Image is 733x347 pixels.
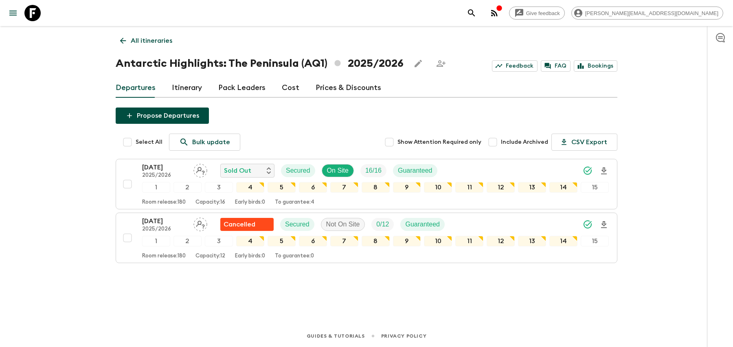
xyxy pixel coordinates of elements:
[131,36,172,46] p: All itineraries
[549,182,577,193] div: 14
[142,253,186,259] p: Room release: 180
[581,182,609,193] div: 15
[362,236,390,246] div: 8
[581,10,723,16] span: [PERSON_NAME][EMAIL_ADDRESS][DOMAIN_NAME]
[365,166,382,176] p: 16 / 16
[142,182,170,193] div: 1
[518,236,546,246] div: 13
[205,182,233,193] div: 3
[299,182,327,193] div: 6
[195,253,225,259] p: Capacity: 12
[275,199,314,206] p: To guarantee: 4
[268,236,296,246] div: 5
[173,236,202,246] div: 2
[142,163,187,172] p: [DATE]
[299,236,327,246] div: 6
[551,134,617,151] button: CSV Export
[583,220,593,229] svg: Synced Successfully
[321,218,365,231] div: Not On Site
[549,236,577,246] div: 14
[433,55,449,72] span: Share this itinerary
[455,236,483,246] div: 11
[360,164,386,177] div: Trip Fill
[275,253,314,259] p: To guarantee: 0
[236,236,264,246] div: 4
[116,108,209,124] button: Propose Departures
[116,55,404,72] h1: Antarctic Highlights: The Peninsula (AQ1) 2025/2026
[393,182,421,193] div: 9
[393,236,421,246] div: 9
[220,218,274,231] div: Flash Pack cancellation
[509,7,565,20] a: Give feedback
[362,182,390,193] div: 8
[235,253,265,259] p: Early birds: 0
[193,166,207,173] span: Assign pack leader
[280,218,314,231] div: Secured
[116,33,177,49] a: All itineraries
[235,199,265,206] p: Early birds: 0
[116,78,156,98] a: Departures
[327,166,349,176] p: On Site
[330,182,358,193] div: 7
[281,164,315,177] div: Secured
[376,220,389,229] p: 0 / 12
[142,236,170,246] div: 1
[236,182,264,193] div: 4
[282,78,299,98] a: Cost
[218,78,266,98] a: Pack Leaders
[397,138,481,146] span: Show Attention Required only
[316,78,381,98] a: Prices & Discounts
[142,216,187,226] p: [DATE]
[142,226,187,233] p: 2025/2026
[581,236,609,246] div: 15
[326,220,360,229] p: Not On Site
[116,213,617,263] button: [DATE]2025/2026Assign pack leaderFlash Pack cancellationSecuredNot On SiteTrip FillGuaranteed1234...
[224,220,255,229] p: Cancelled
[599,220,609,230] svg: Download Onboarding
[571,7,723,20] div: [PERSON_NAME][EMAIL_ADDRESS][DOMAIN_NAME]
[410,55,426,72] button: Edit this itinerary
[522,10,564,16] span: Give feedback
[5,5,21,21] button: menu
[330,236,358,246] div: 7
[192,137,230,147] p: Bulk update
[142,199,186,206] p: Room release: 180
[371,218,394,231] div: Trip Fill
[463,5,480,21] button: search adventures
[286,166,310,176] p: Secured
[501,138,548,146] span: Include Archived
[518,182,546,193] div: 13
[583,166,593,176] svg: Synced Successfully
[541,60,571,72] a: FAQ
[599,166,609,176] svg: Download Onboarding
[398,166,432,176] p: Guaranteed
[424,182,452,193] div: 10
[172,78,202,98] a: Itinerary
[424,236,452,246] div: 10
[492,60,538,72] a: Feedback
[381,332,426,340] a: Privacy Policy
[487,182,515,193] div: 12
[224,166,251,176] p: Sold Out
[268,182,296,193] div: 5
[455,182,483,193] div: 11
[195,199,225,206] p: Capacity: 16
[173,182,202,193] div: 2
[307,332,365,340] a: Guides & Tutorials
[487,236,515,246] div: 12
[405,220,440,229] p: Guaranteed
[116,159,617,209] button: [DATE]2025/2026Assign pack leaderSold OutSecuredOn SiteTrip FillGuaranteed123456789101112131415Ro...
[285,220,309,229] p: Secured
[322,164,354,177] div: On Site
[169,134,240,151] a: Bulk update
[574,60,617,72] a: Bookings
[142,172,187,179] p: 2025/2026
[193,220,207,226] span: Assign pack leader
[136,138,162,146] span: Select All
[205,236,233,246] div: 3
